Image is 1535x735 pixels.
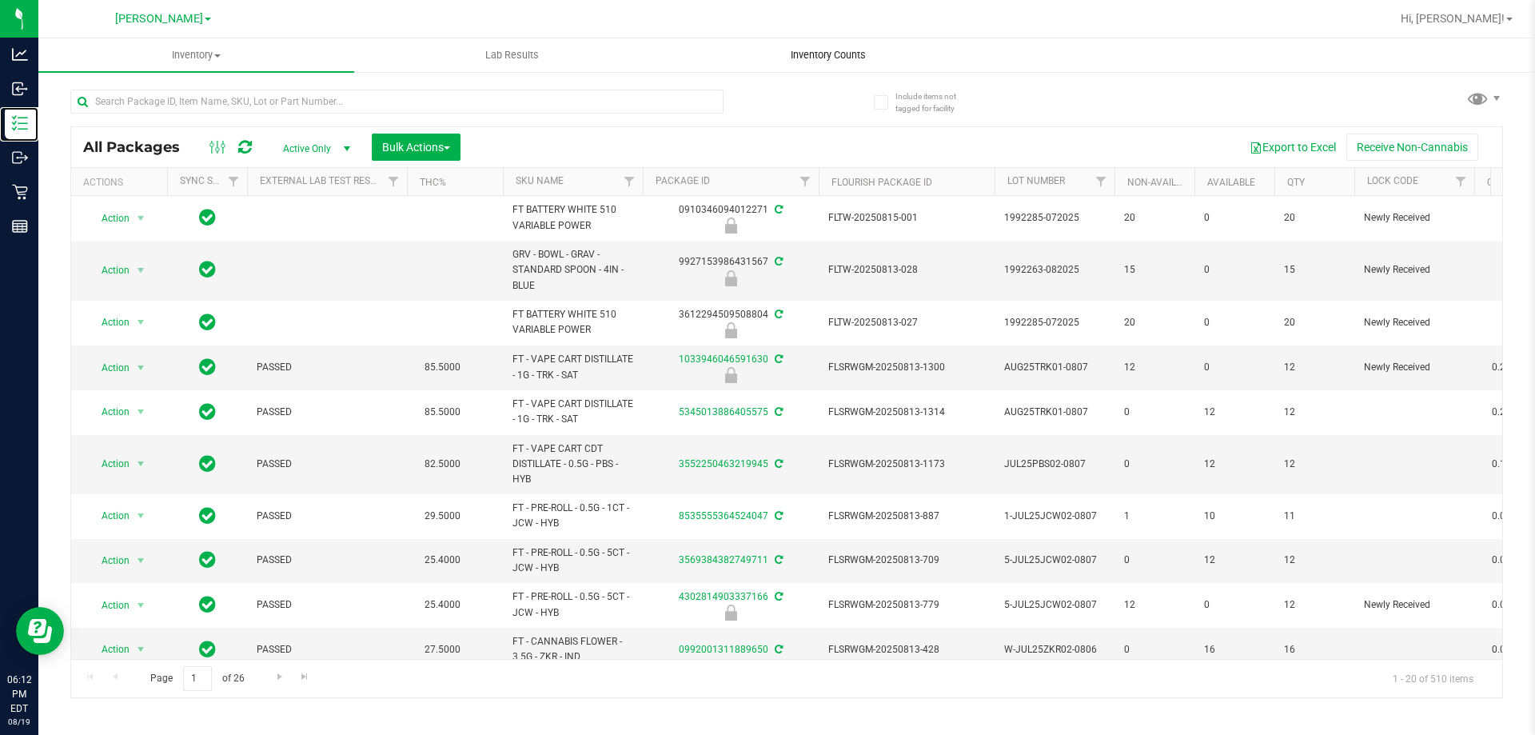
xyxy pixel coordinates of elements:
span: 29.5000 [417,505,468,528]
span: Action [87,594,130,617]
div: 0910346094012271 [640,202,821,234]
a: 3569384382749711 [679,554,768,565]
a: Go to the last page [293,666,317,688]
span: PASSED [257,642,397,657]
span: In Sync [199,505,216,527]
span: 12 [1204,457,1265,472]
button: Bulk Actions [372,134,460,161]
a: Filter [221,168,247,195]
a: Available [1207,177,1255,188]
span: FLSRWGM-20250813-428 [828,642,985,657]
span: PASSED [257,553,397,568]
span: FLSRWGM-20250813-1300 [828,360,985,375]
span: Newly Received [1364,262,1465,278]
span: 0 [1124,405,1185,420]
span: 0 [1204,360,1265,375]
span: PASSED [257,360,397,375]
span: 82.5000 [417,453,468,476]
span: 1-JUL25JCW02-0807 [1004,509,1105,524]
span: Sync from Compliance System [772,204,783,215]
div: Newly Received [640,322,821,338]
span: Sync from Compliance System [772,591,783,602]
span: FLTW-20250813-028 [828,262,985,278]
a: Flourish Package ID [831,177,932,188]
span: Action [87,638,130,661]
a: Lab Results [354,38,670,72]
p: 06:12 PM EDT [7,673,31,716]
span: 16 [1284,642,1345,657]
span: FLSRWGM-20250813-709 [828,553,985,568]
button: Export to Excel [1239,134,1346,161]
span: Inventory [38,48,354,62]
span: 0 [1204,210,1265,226]
span: Newly Received [1364,360,1465,375]
span: In Sync [199,401,216,423]
inline-svg: Inventory [12,115,28,131]
span: Page of 26 [137,666,257,691]
div: Newly Received [640,367,821,383]
span: Action [87,505,130,527]
span: FT - VAPE CART CDT DISTILLATE - 0.5G - PBS - HYB [512,441,633,488]
span: 0.0000 [1484,638,1530,661]
span: Sync from Compliance System [772,406,783,417]
span: 0.2050 [1484,356,1530,379]
span: FLTW-20250813-027 [828,315,985,330]
span: FT - VAPE CART DISTILLATE - 1G - TRK - SAT [512,352,633,382]
span: In Sync [199,453,216,475]
inline-svg: Retail [12,184,28,200]
a: Filter [381,168,407,195]
span: Include items not tagged for facility [895,90,975,114]
a: Inventory [38,38,354,72]
inline-svg: Outbound [12,150,28,166]
span: 12 [1284,553,1345,568]
span: 0 [1204,597,1265,613]
a: Filter [1448,168,1474,195]
span: [PERSON_NAME] [115,12,203,26]
div: 3612294509508804 [640,307,821,338]
span: 12 [1284,457,1345,472]
span: PASSED [257,457,397,472]
a: 5345013886405575 [679,406,768,417]
a: External Lab Test Result [260,175,385,186]
span: In Sync [199,593,216,616]
span: 0.1930 [1484,453,1530,476]
span: 1 [1124,509,1185,524]
a: Inventory Counts [670,38,986,72]
span: 11 [1284,509,1345,524]
span: Sync from Compliance System [772,256,783,267]
a: Lot Number [1007,175,1065,186]
span: In Sync [199,206,216,229]
input: Search Package ID, Item Name, SKU, Lot or Part Number... [70,90,724,114]
span: select [131,259,151,282]
span: 0.0000 [1484,549,1530,572]
span: 85.5000 [417,401,468,424]
span: FLSRWGM-20250813-1314 [828,405,985,420]
span: Bulk Actions [382,141,450,154]
span: In Sync [199,356,216,378]
span: 12 [1204,405,1265,420]
iframe: Resource center [16,607,64,655]
span: 12 [1284,360,1345,375]
span: In Sync [199,258,216,281]
span: FLSRWGM-20250813-1173 [828,457,985,472]
span: 15 [1124,262,1185,278]
span: FT - PRE-ROLL - 0.5G - 1CT - JCW - HYB [512,501,633,531]
a: THC% [420,177,446,188]
div: Actions [83,177,161,188]
span: W-JUL25ZKR02-0806 [1004,642,1105,657]
span: 20 [1124,210,1185,226]
span: 15 [1284,262,1345,278]
span: 5-JUL25JCW02-0807 [1004,553,1105,568]
a: 4302814903337166 [679,591,768,602]
span: PASSED [257,405,397,420]
a: Sync Status [180,175,241,186]
span: Newly Received [1364,315,1465,330]
span: AUG25TRK01-0807 [1004,360,1105,375]
a: Filter [792,168,819,195]
span: 12 [1284,405,1345,420]
span: 12 [1124,597,1185,613]
span: 20 [1284,210,1345,226]
span: JUL25PBS02-0807 [1004,457,1105,472]
span: FT - PRE-ROLL - 0.5G - 5CT - JCW - HYB [512,545,633,576]
span: 0.2050 [1484,401,1530,424]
